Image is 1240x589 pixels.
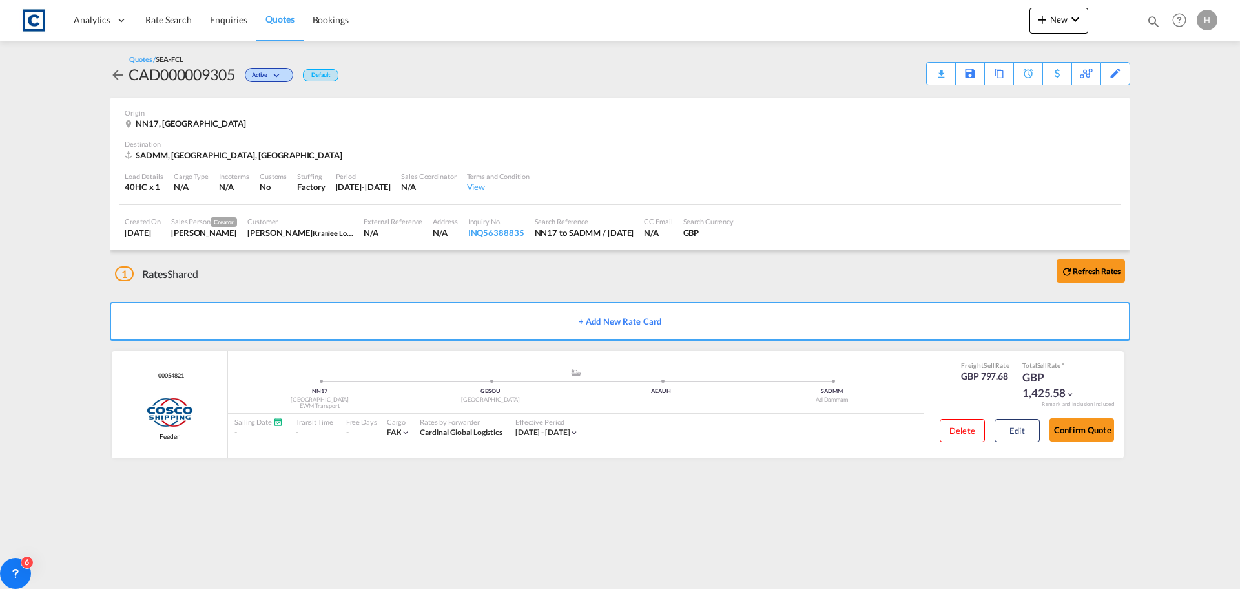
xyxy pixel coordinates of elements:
div: Quotes /SEA-FCL [129,54,183,64]
button: Edit [995,419,1040,442]
md-icon: icon-chevron-down [570,428,579,437]
div: EWM Transport [234,402,405,411]
div: Terms and Condition [467,171,530,181]
span: [DATE] - [DATE] [515,427,570,437]
div: SADMM, Ad Dammam, Middle East [125,149,346,161]
button: Confirm Quote [1049,418,1114,442]
div: AEAUH [576,387,747,396]
div: H [1197,10,1217,30]
md-icon: icon-chevron-down [1066,390,1075,399]
span: Help [1168,9,1190,31]
div: Address [433,217,457,226]
span: Quotes [265,14,294,25]
span: Rate Search [145,14,192,25]
div: Customer [247,217,353,226]
md-icon: icon-magnify [1146,14,1161,28]
div: Load Details [125,171,163,181]
div: Sailing Date [234,417,283,427]
div: Search Currency [683,217,734,226]
span: New [1035,14,1083,25]
div: Stuffing [297,171,325,181]
div: N/A [174,181,209,193]
div: GBP 1,425.58 [1022,370,1087,401]
div: N/A [433,227,457,239]
div: Freight Rate [961,361,1009,370]
div: Inquiry No. [468,217,524,226]
md-icon: icon-arrow-left [110,67,125,83]
div: 31 Aug 2025 [336,181,391,193]
span: Sell [984,361,995,369]
div: 40HC x 1 [125,181,163,193]
span: Kranlee Logistics [313,228,366,238]
md-icon: icon-chevron-down [401,428,410,437]
span: Subject to Remarks [1060,361,1064,369]
span: FAK [387,427,402,437]
span: Creator [211,217,237,227]
div: Change Status Here [245,68,293,82]
span: Enquiries [210,14,247,25]
div: Ad Dammam [747,396,917,404]
div: CC Email [644,217,672,226]
div: GBP 797.68 [961,370,1009,383]
div: GBP [683,227,734,239]
div: INQ56388835 [468,227,524,239]
div: [GEOGRAPHIC_DATA] [234,396,405,404]
div: No [260,181,287,193]
div: Help [1168,9,1197,32]
div: icon-arrow-left [110,64,129,85]
div: - [234,427,283,438]
span: Cardinal Global Logistics [420,427,502,437]
div: Free Days [346,417,377,427]
div: Search Reference [535,217,634,226]
span: Sell [1037,361,1048,369]
div: icon-magnify [1146,14,1161,34]
div: Period [336,171,391,181]
div: Rates by Forwarder [420,417,502,427]
div: SADMM [747,387,917,396]
div: Cargo [387,417,411,427]
div: External Reference [364,217,422,226]
md-icon: Schedules Available [273,417,283,427]
div: Sales Person [171,217,237,227]
md-icon: icon-plus 400-fg [1035,12,1050,27]
span: Analytics [74,14,110,27]
div: Shared [115,267,198,281]
span: Active [252,71,271,83]
div: Remark and Inclusion included [1032,401,1124,408]
div: Destination [125,139,1115,149]
div: NN17 to SADMM / 12 Aug 2025 [535,227,634,239]
div: Change Status Here [235,64,296,85]
button: + Add New Rate Card [110,302,1130,341]
div: N/A [219,181,234,193]
div: 01 Aug 2025 - 31 Aug 2025 [515,427,570,438]
md-icon: icon-chevron-down [1068,12,1083,27]
div: 13 Aug 2025 [125,227,161,239]
div: GBSOU [405,387,575,396]
div: N/A [364,227,422,239]
div: Customs [260,171,287,181]
div: CAD000009305 [129,64,235,85]
span: NN17 [312,387,327,394]
b: Refresh Rates [1073,266,1121,276]
div: Origin [125,108,1115,118]
md-icon: icon-download [933,65,949,74]
div: - [346,427,349,438]
div: Incoterms [219,171,249,181]
div: N/A [401,181,456,193]
md-icon: icon-chevron-down [271,72,286,80]
span: Bookings [313,14,349,25]
button: Delete [940,419,985,442]
img: COSCO [145,396,193,429]
button: icon-refreshRefresh Rates [1057,259,1125,283]
div: Effective Period [515,417,579,427]
div: Transit Time [296,417,333,427]
md-icon: icon-refresh [1061,266,1073,277]
div: Created On [125,217,161,226]
div: Sales Coordinator [401,171,456,181]
button: icon-plus 400-fgNewicon-chevron-down [1029,8,1088,34]
div: Quote PDF is not available at this time [933,63,949,74]
span: 1 [115,266,134,281]
div: Default [303,69,338,81]
div: Total Rate [1022,361,1087,370]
